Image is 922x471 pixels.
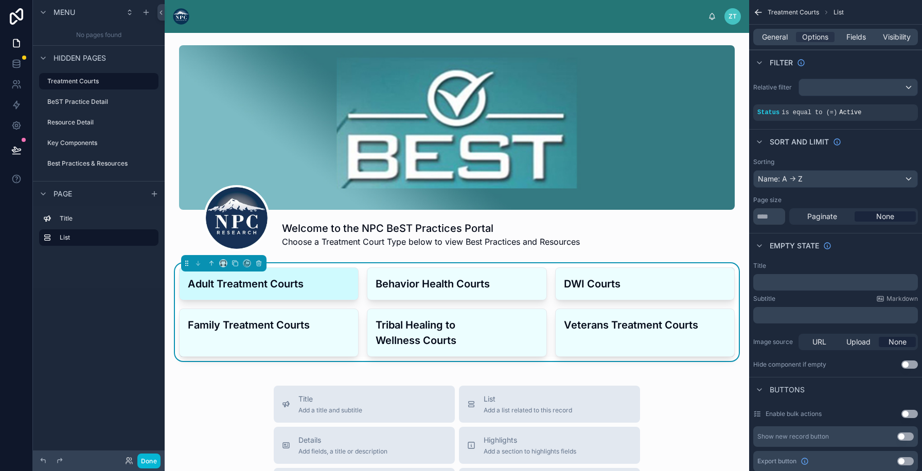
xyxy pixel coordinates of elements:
span: Add fields, a title or description [298,447,387,456]
label: Subtitle [753,295,775,303]
span: None [889,337,907,347]
label: List [60,233,150,242]
span: ZT [729,12,737,21]
h3: Adult Treatment Courts [188,276,350,292]
label: Image source [753,338,794,346]
a: BeST Practice Detail [39,94,158,110]
span: Title [298,394,362,404]
img: App logo [173,8,189,25]
h3: Veterans Treatment Courts [564,317,726,333]
span: Upload [846,337,871,347]
div: scrollable content [198,14,708,19]
h3: DWI Courts [564,276,726,292]
span: Add a list related to this record [484,406,572,414]
span: URL [812,337,826,347]
button: Name: A -> Z [753,170,918,188]
span: Visibility [883,32,911,42]
a: Best Practices & Resources [39,155,158,172]
div: Name: A -> Z [754,171,917,187]
span: Hidden pages [54,53,106,63]
span: Treatment Courts [768,8,819,16]
a: Adult Treatment Courts [179,267,359,300]
div: scrollable content [33,206,165,256]
button: DetailsAdd fields, a title or description [274,427,455,464]
span: Page [54,189,72,199]
button: ListAdd a list related to this record [459,386,640,423]
span: Fields [846,32,866,42]
span: Add a section to highlights fields [484,447,576,456]
div: scrollable content [753,307,918,323]
a: Key Components [39,135,158,151]
div: Hide component if empty [753,360,826,369]
label: Relative filter [753,83,794,92]
span: General [762,32,788,42]
label: Key Components [47,139,156,147]
span: Empty state [770,241,819,251]
div: Show new record button [757,432,829,441]
span: Buttons [770,385,805,395]
label: Sorting [753,158,774,166]
label: Title [60,214,154,223]
button: Done [137,454,161,468]
a: Family Treatment Courts [179,309,359,357]
h3: Behavior Health Courts [376,276,538,292]
span: Paginate [807,211,837,222]
span: Details [298,435,387,445]
a: Markdown [876,295,918,303]
button: HighlightsAdd a section to highlights fields [459,427,640,464]
span: Filter [770,58,793,68]
label: Page size [753,196,782,204]
label: Enable bulk actions [766,410,822,418]
label: Treatment Courts [47,77,152,85]
a: Resource Detail [39,114,158,131]
span: Add a title and subtitle [298,406,362,414]
a: Behavior Health Courts [367,267,546,300]
div: scrollable content [753,274,918,291]
span: List [484,394,572,404]
span: Menu [54,7,75,17]
label: BeST Practice Detail [47,98,156,106]
span: Status [757,109,779,116]
h3: Tribal Healing to Wellness Courts [376,317,538,348]
span: Highlights [484,435,576,445]
a: Veterans Treatment Courts [555,309,735,357]
span: Options [802,32,828,42]
button: TitleAdd a title and subtitle [274,386,455,423]
label: Title [753,262,766,270]
span: List [834,8,844,16]
span: Sort And Limit [770,137,829,147]
span: None [876,211,894,222]
label: Resource Detail [47,118,156,126]
h3: Family Treatment Courts [188,317,350,333]
a: DWI Courts [555,267,735,300]
span: Active [839,109,861,116]
span: is equal to (=) [782,109,837,116]
a: Treatment Courts [39,73,158,89]
a: Tribal Healing to Wellness Courts [367,309,546,357]
div: No pages found [33,25,165,45]
label: Best Practices & Resources [47,159,156,168]
span: Markdown [886,295,918,303]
